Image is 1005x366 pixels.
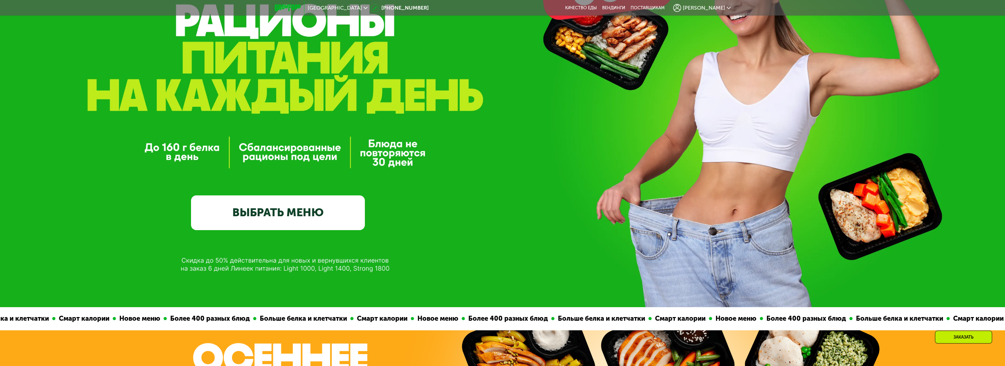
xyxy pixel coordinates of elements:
div: Новое меню [113,313,161,324]
div: Больше белка и клетчатки [850,313,944,324]
div: Смарт калории [649,313,706,324]
div: Больше белка и клетчатки [253,313,347,324]
div: Более 400 разных блюд [164,313,250,324]
div: Более 400 разных блюд [462,313,548,324]
a: ВЫБРАТЬ МЕНЮ [191,195,365,230]
div: Новое меню [709,313,757,324]
div: Больше белка и клетчатки [552,313,645,324]
div: Заказать [935,331,992,344]
a: Качество еды [565,5,597,11]
a: Вендинги [602,5,625,11]
div: Смарт калории [351,313,408,324]
div: поставщикам [631,5,665,11]
span: [PERSON_NAME] [683,5,725,11]
div: Более 400 разных блюд [760,313,846,324]
span: [GEOGRAPHIC_DATA] [308,5,362,11]
div: Новое меню [411,313,459,324]
div: Смарт калории [947,313,1004,324]
a: [PHONE_NUMBER] [371,4,429,12]
div: Смарт калории [53,313,110,324]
